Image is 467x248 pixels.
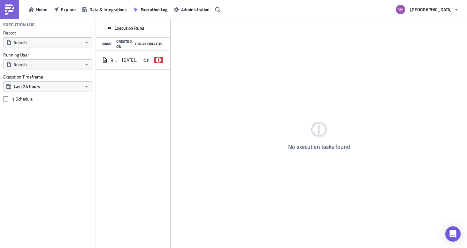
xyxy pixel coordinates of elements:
[135,41,146,46] div: Duration
[36,6,47,13] span: Home
[122,57,139,63] span: [DATE] 15:28
[61,6,76,13] span: Explore
[14,61,27,68] span: Search
[79,4,130,14] button: Data & Integrations
[89,6,127,13] span: Data & Integrations
[14,83,40,90] span: Last 24 hours
[114,25,144,31] span: Execution Runs
[288,144,350,150] h4: No execution tasks found
[111,57,119,63] span: Report [DATE]
[141,6,167,13] span: Execution Log
[171,4,213,14] button: Administration
[156,57,161,63] span: failed
[3,52,92,58] label: Running User
[130,4,171,14] button: Execution Log
[50,4,79,14] button: Explore
[3,74,92,80] label: Execution Timeframe
[3,59,92,69] button: Search
[142,57,149,63] span: 15s
[410,6,452,13] span: [GEOGRAPHIC_DATA]
[3,96,92,102] label: Is Schedule
[3,22,35,27] h4: Execution Log
[4,4,15,15] img: PushMetrics
[14,39,27,46] span: Search
[3,30,92,36] label: Report
[102,41,113,46] div: Name
[181,6,210,13] span: Administration
[395,4,406,15] img: Avatar
[116,39,132,49] div: Created On
[392,3,462,17] button: [GEOGRAPHIC_DATA]
[445,226,461,242] div: Open Intercom Messenger
[26,4,50,14] button: Home
[149,41,160,46] div: Status
[3,81,92,91] button: Last 24 hours
[3,37,92,47] button: Search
